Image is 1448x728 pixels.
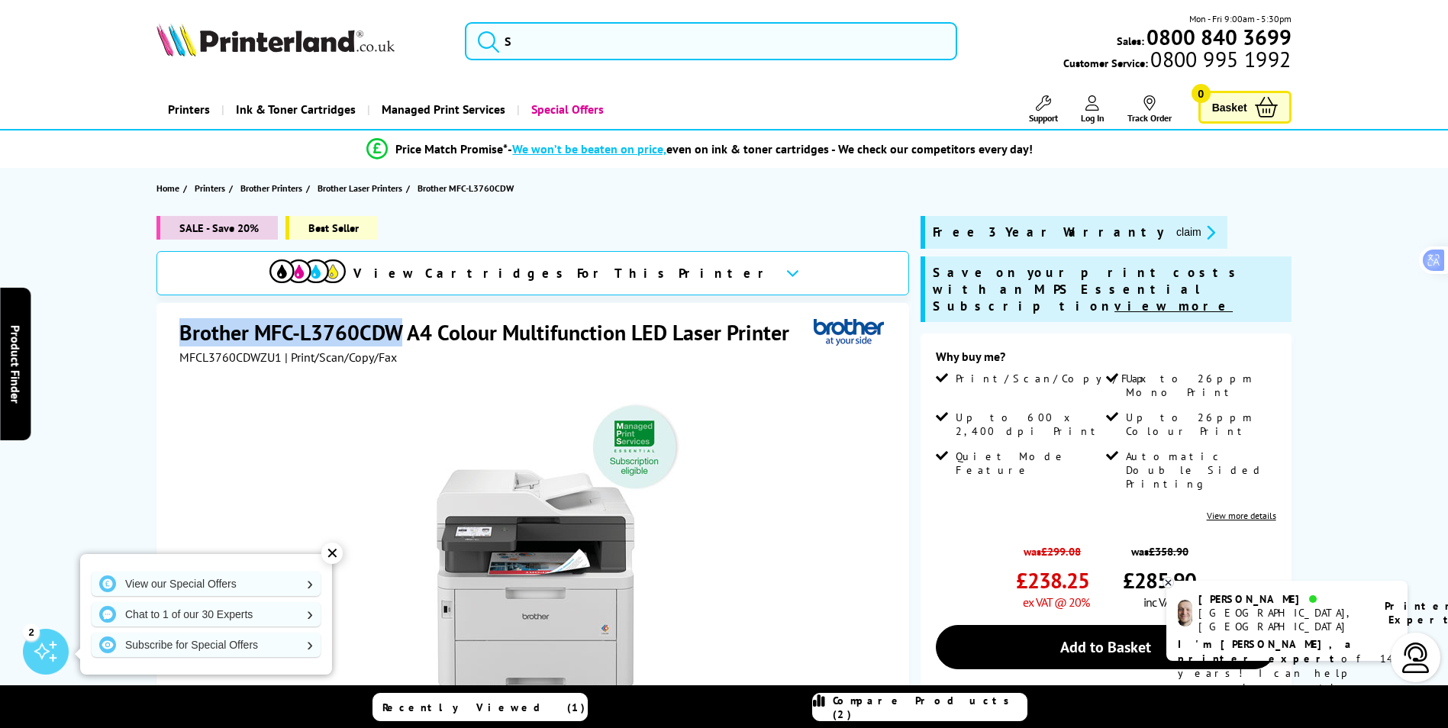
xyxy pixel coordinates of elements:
[395,141,508,156] span: Price Match Promise*
[812,693,1027,721] a: Compare Products (2)
[1023,594,1089,610] span: ex VAT @ 20%
[156,23,446,60] a: Printerland Logo
[285,350,397,365] span: | Print/Scan/Copy/Fax
[1123,536,1196,559] span: was
[92,633,321,657] a: Subscribe for Special Offers
[1016,566,1089,594] span: £238.25
[956,411,1102,438] span: Up to 600 x 2,400 dpi Print
[1198,592,1366,606] div: [PERSON_NAME]
[8,325,23,404] span: Product Finder
[1081,95,1105,124] a: Log In
[508,141,1033,156] div: - even on ink & toner cartridges - We check our competitors every day!
[418,180,514,196] span: Brother MFC-L3760CDW
[236,90,356,129] span: Ink & Toner Cartridges
[933,224,1164,241] span: Free 3 Year Warranty
[221,90,367,129] a: Ink & Toner Cartridges
[1198,606,1366,633] div: [GEOGRAPHIC_DATA], [GEOGRAPHIC_DATA]
[179,318,805,346] h1: Brother MFC-L3760CDW A4 Colour Multifunction LED Laser Printer
[156,23,395,56] img: Printerland Logo
[156,180,183,196] a: Home
[382,701,585,714] span: Recently Viewed (1)
[1029,112,1058,124] span: Support
[517,90,615,129] a: Special Offers
[1189,11,1292,26] span: Mon - Fri 9:00am - 5:30pm
[1126,372,1272,399] span: Up to 26ppm Mono Print
[1178,637,1356,665] b: I'm [PERSON_NAME], a printer expert
[1149,544,1188,559] strike: £358.90
[1401,643,1431,673] img: user-headset-light.svg
[418,180,518,196] a: Brother MFC-L3760CDW
[1114,298,1233,314] u: view more
[1144,30,1292,44] a: 0800 840 3699
[367,90,517,129] a: Managed Print Services
[1148,52,1291,66] span: 0800 995 1992
[1146,23,1292,51] b: 0800 840 3699
[833,694,1027,721] span: Compare Products (2)
[814,318,884,346] img: Brother
[321,543,343,564] div: ✕
[1126,449,1272,491] span: Automatic Double Sided Printing
[1192,84,1211,103] span: 0
[1117,34,1144,48] span: Sales:
[465,22,957,60] input: S
[1016,536,1089,559] span: was
[156,90,221,129] a: Printers
[933,264,1243,314] span: Save on your print costs with an MPS Essential Subscription
[1143,594,1175,610] span: inc VAT
[385,395,685,694] img: Brother MFC-L3760CDW
[92,602,321,627] a: Chat to 1 of our 30 Experts
[1029,95,1058,124] a: Support
[1127,95,1172,124] a: Track Order
[156,216,278,240] span: SALE - Save 20%
[1041,544,1081,559] strike: £299.08
[1207,510,1276,521] a: View more details
[956,449,1102,477] span: Quiet Mode Feature
[92,572,321,596] a: View our Special Offers
[1178,600,1192,627] img: ashley-livechat.png
[240,180,306,196] a: Brother Printers
[1081,112,1105,124] span: Log In
[353,265,773,282] span: View Cartridges For This Printer
[195,180,229,196] a: Printers
[285,216,378,240] span: Best Seller
[1172,224,1220,241] button: promo-description
[195,180,225,196] span: Printers
[1212,97,1247,118] span: Basket
[1198,91,1292,124] a: Basket 0
[1123,566,1196,594] span: £285.90
[956,372,1152,385] span: Print/Scan/Copy/Fax
[512,141,666,156] span: We won’t be beaten on price,
[179,350,282,365] span: MFCL3760CDWZU1
[1063,52,1291,70] span: Customer Service:
[1178,637,1396,710] p: of 14 years! I can help you choose the right product
[936,625,1276,669] a: Add to Basket
[372,693,588,721] a: Recently Viewed (1)
[318,180,402,196] span: Brother Laser Printers
[23,623,40,640] div: 2
[240,180,302,196] span: Brother Printers
[318,180,406,196] a: Brother Laser Printers
[936,349,1276,372] div: Why buy me?
[1126,411,1272,438] span: Up to 26ppm Colour Print
[269,259,346,283] img: View Cartridges
[121,136,1279,163] li: modal_Promise
[156,180,179,196] span: Home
